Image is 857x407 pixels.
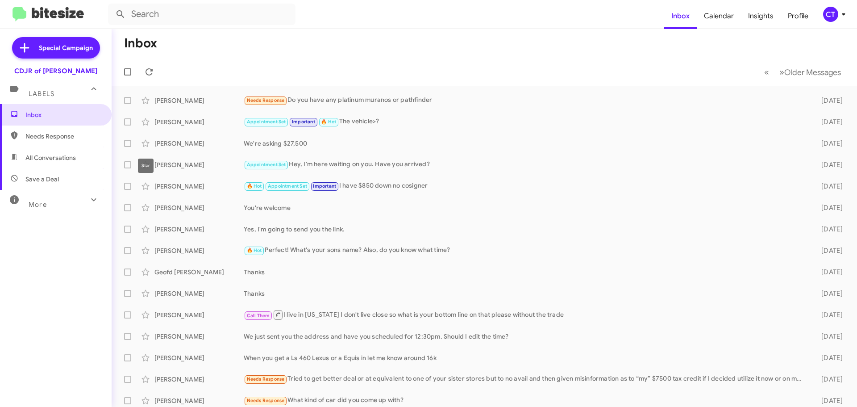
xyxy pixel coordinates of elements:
span: 🔥 Hot [321,119,336,125]
div: [DATE] [807,160,850,169]
span: 🔥 Hot [247,183,262,189]
button: Previous [759,63,774,81]
div: [PERSON_NAME] [154,117,244,126]
div: [DATE] [807,353,850,362]
span: Older Messages [784,67,841,77]
div: We're asking $27,500 [244,139,807,148]
span: Save a Deal [25,175,59,184]
input: Search [108,4,295,25]
div: [PERSON_NAME] [154,375,244,384]
div: [DATE] [807,332,850,341]
div: [PERSON_NAME] [154,225,244,234]
span: Appointment Set [268,183,307,189]
div: [PERSON_NAME] [154,332,244,341]
span: Special Campaign [39,43,93,52]
div: We just sent you the address and have you scheduled for 12:30pm. Should I edit the time? [244,332,807,341]
nav: Page navigation example [759,63,846,81]
span: Call Them [247,313,270,319]
span: Needs Response [247,97,285,103]
div: [DATE] [807,182,850,191]
div: Yes, I'm going to send you the link. [244,225,807,234]
span: 🔥 Hot [247,248,262,253]
div: Geofd [PERSON_NAME] [154,268,244,277]
a: Calendar [697,3,741,29]
div: Do you have any platinum muranos or pathfinder [244,95,807,105]
div: I live in [US_STATE] I don't live close so what is your bottom line on that please without the trade [244,309,807,320]
div: [DATE] [807,268,850,277]
a: Profile [781,3,815,29]
div: [DATE] [807,96,850,105]
div: You're welcome [244,203,807,212]
div: The vehicle>? [244,117,807,127]
h1: Inbox [124,36,157,50]
div: [DATE] [807,375,850,384]
a: Special Campaign [12,37,100,59]
div: [PERSON_NAME] [154,289,244,298]
div: [PERSON_NAME] [154,353,244,362]
span: Needs Response [247,398,285,403]
div: Hey, I'm here waiting on you. Have you arrived? [244,159,807,170]
div: [PERSON_NAME] [154,246,244,255]
div: What kind of car did you come up with? [244,395,807,406]
span: Appointment Set [247,119,286,125]
div: [DATE] [807,203,850,212]
div: [DATE] [807,117,850,126]
div: [DATE] [807,246,850,255]
div: [PERSON_NAME] [154,139,244,148]
div: [PERSON_NAME] [154,310,244,319]
span: More [29,201,47,209]
span: » [779,67,784,78]
a: Insights [741,3,781,29]
div: CT [823,7,838,22]
button: CT [815,7,847,22]
span: All Conversations [25,153,76,162]
div: [DATE] [807,139,850,148]
div: [PERSON_NAME] [154,182,244,191]
div: CDJR of [PERSON_NAME] [14,67,97,76]
div: [DATE] [807,225,850,234]
div: [PERSON_NAME] [154,396,244,405]
div: Perfect! What's your sons name? Also, do you know what time? [244,245,807,256]
div: [DATE] [807,396,850,405]
div: [PERSON_NAME] [154,160,244,169]
span: Appointment Set [247,162,286,168]
span: Needs Response [25,132,101,141]
button: Next [774,63,846,81]
span: Labels [29,90,54,98]
div: [DATE] [807,289,850,298]
div: [DATE] [807,310,850,319]
div: [PERSON_NAME] [154,203,244,212]
span: « [764,67,769,78]
div: [PERSON_NAME] [154,96,244,105]
span: Needs Response [247,376,285,382]
div: Thanks [244,268,807,277]
span: Important [313,183,336,189]
div: Tried to get better deal or at equivalent to one of your sister stores but to no avail and then g... [244,374,807,384]
div: Star [138,159,154,173]
div: Thanks [244,289,807,298]
div: When you get a Ls 460 Lexus or a Equis in let me know around 16k [244,353,807,362]
a: Inbox [664,3,697,29]
span: Inbox [25,110,101,119]
span: Important [292,119,315,125]
div: I have $850 down no cosigner [244,181,807,191]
